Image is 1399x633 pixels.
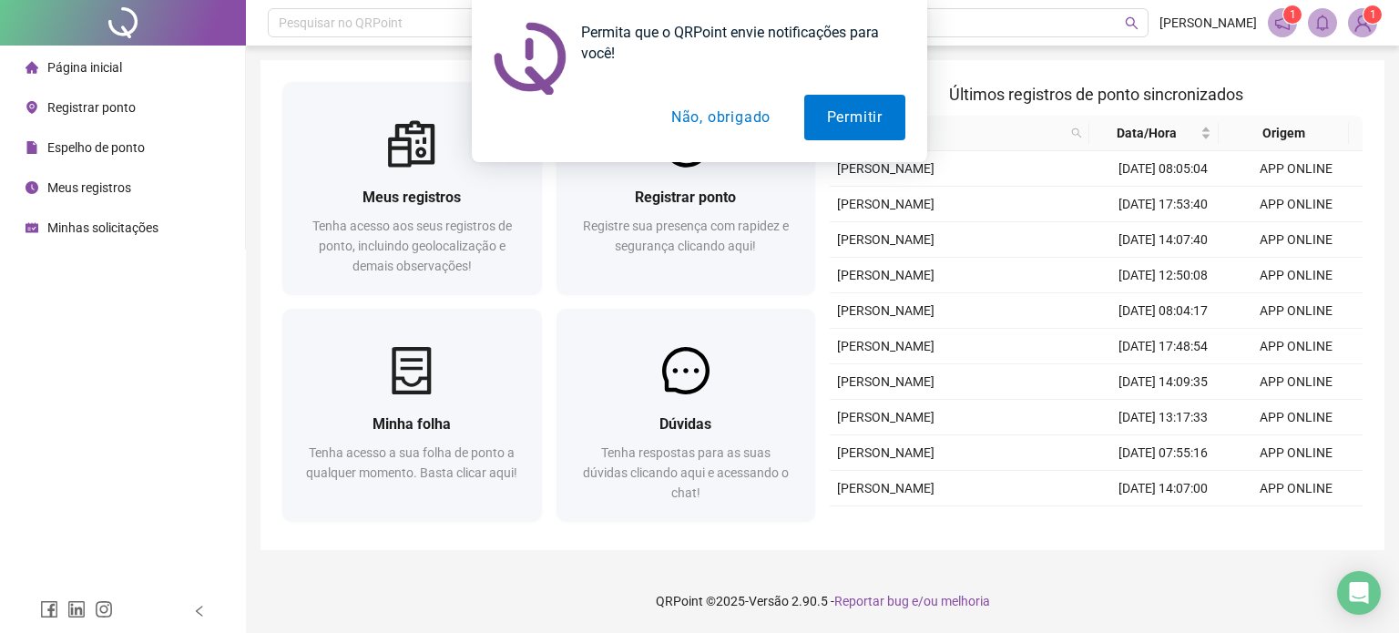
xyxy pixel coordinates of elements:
span: [PERSON_NAME] [837,268,934,282]
span: [PERSON_NAME] [837,481,934,495]
td: [DATE] 12:50:08 [1097,258,1230,293]
span: [PERSON_NAME] [837,303,934,318]
td: [DATE] 17:53:40 [1097,187,1230,222]
div: Permita que o QRPoint envie notificações para você! [567,22,905,64]
span: [PERSON_NAME] [837,410,934,424]
td: [DATE] 13:07:52 [1097,506,1230,542]
td: [DATE] 14:07:40 [1097,222,1230,258]
span: Tenha respostas para as suas dúvidas clicando aqui e acessando o chat! [583,445,789,500]
div: Open Intercom Messenger [1337,571,1381,615]
td: [DATE] 08:04:17 [1097,293,1230,329]
span: Registrar ponto [635,189,736,206]
span: instagram [95,600,113,618]
span: Tenha acesso a sua folha de ponto a qualquer momento. Basta clicar aqui! [306,445,517,480]
span: Reportar bug e/ou melhoria [834,594,990,608]
span: [PERSON_NAME] [837,232,934,247]
a: Minha folhaTenha acesso a sua folha de ponto a qualquer momento. Basta clicar aqui! [282,309,542,521]
span: Meus registros [363,189,461,206]
a: Meus registrosTenha acesso aos seus registros de ponto, incluindo geolocalização e demais observa... [282,82,542,294]
span: Tenha acesso aos seus registros de ponto, incluindo geolocalização e demais observações! [312,219,512,273]
img: notification icon [494,22,567,95]
span: [PERSON_NAME] [837,339,934,353]
td: [DATE] 14:07:00 [1097,471,1230,506]
td: [DATE] 14:09:35 [1097,364,1230,400]
span: left [193,605,206,618]
td: [DATE] 13:17:33 [1097,400,1230,435]
td: APP ONLINE [1230,471,1363,506]
button: Permitir [804,95,905,140]
td: APP ONLINE [1230,400,1363,435]
span: [PERSON_NAME] [837,197,934,211]
td: APP ONLINE [1230,293,1363,329]
span: Minhas solicitações [47,220,158,235]
a: DúvidasTenha respostas para as suas dúvidas clicando aqui e acessando o chat! [557,309,816,521]
span: Registre sua presença com rapidez e segurança clicando aqui! [583,219,789,253]
span: Versão [749,594,789,608]
td: APP ONLINE [1230,506,1363,542]
span: [PERSON_NAME] [837,161,934,176]
span: Meus registros [47,180,131,195]
td: [DATE] 07:55:16 [1097,435,1230,471]
td: [DATE] 08:05:04 [1097,151,1230,187]
td: APP ONLINE [1230,151,1363,187]
button: Não, obrigado [648,95,793,140]
span: [PERSON_NAME] [837,445,934,460]
span: schedule [26,221,38,234]
span: Minha folha [373,415,451,433]
td: APP ONLINE [1230,329,1363,364]
span: linkedin [67,600,86,618]
a: Registrar pontoRegistre sua presença com rapidez e segurança clicando aqui! [557,82,816,294]
td: APP ONLINE [1230,187,1363,222]
footer: QRPoint © 2025 - 2.90.5 - [246,569,1399,633]
td: APP ONLINE [1230,435,1363,471]
td: [DATE] 17:48:54 [1097,329,1230,364]
span: facebook [40,600,58,618]
td: APP ONLINE [1230,364,1363,400]
span: Dúvidas [659,415,711,433]
td: APP ONLINE [1230,222,1363,258]
td: APP ONLINE [1230,258,1363,293]
span: [PERSON_NAME] [837,374,934,389]
span: clock-circle [26,181,38,194]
